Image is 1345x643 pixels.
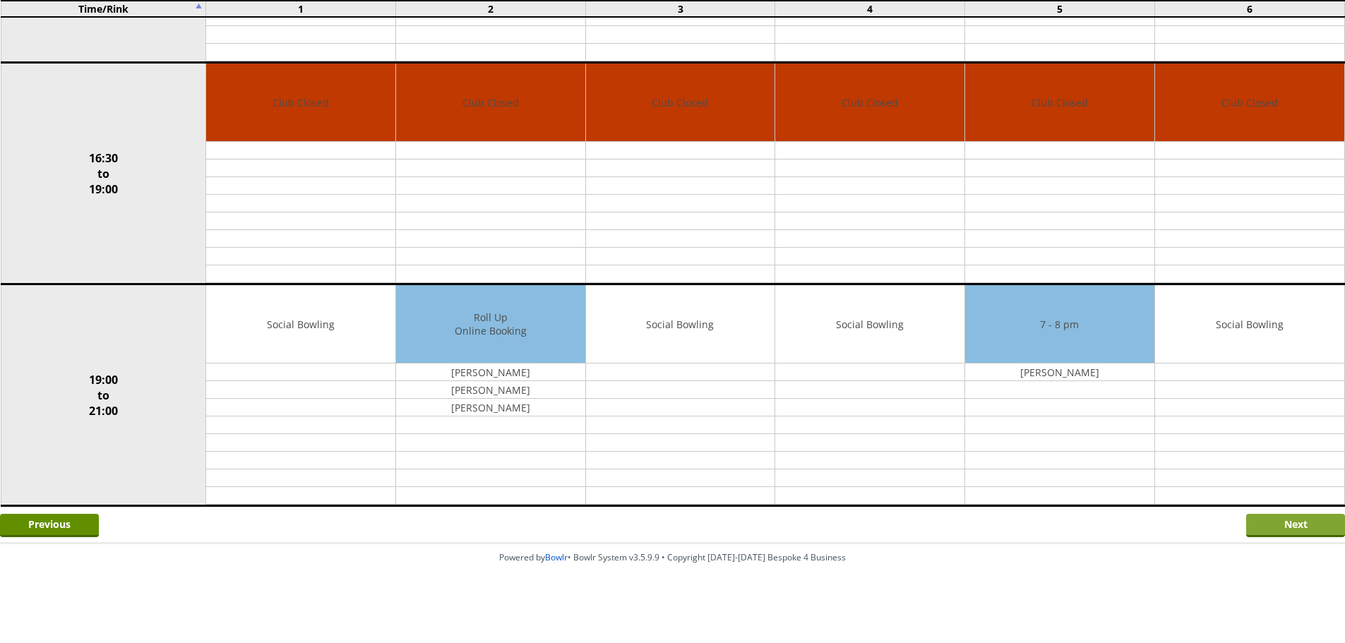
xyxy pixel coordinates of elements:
[1155,285,1344,363] td: Social Bowling
[775,285,964,363] td: Social Bowling
[1,1,206,17] td: Time/Rink
[775,64,964,142] td: Club Closed
[1,63,206,284] td: 16:30 to 19:00
[965,1,1155,17] td: 5
[1,284,206,506] td: 19:00 to 21:00
[396,399,585,416] td: [PERSON_NAME]
[1155,64,1344,142] td: Club Closed
[965,285,1154,363] td: 7 - 8 pm
[586,64,775,142] td: Club Closed
[965,64,1154,142] td: Club Closed
[775,1,965,17] td: 4
[396,64,585,142] td: Club Closed
[396,285,585,363] td: Roll Up Online Booking
[396,381,585,399] td: [PERSON_NAME]
[396,363,585,381] td: [PERSON_NAME]
[545,551,568,563] a: Bowlr
[499,551,846,563] span: Powered by • Bowlr System v3.5.9.9 • Copyright [DATE]-[DATE] Bespoke 4 Business
[965,363,1154,381] td: [PERSON_NAME]
[586,285,775,363] td: Social Bowling
[206,285,395,363] td: Social Bowling
[206,1,396,17] td: 1
[1154,1,1344,17] td: 6
[585,1,775,17] td: 3
[395,1,585,17] td: 2
[206,64,395,142] td: Club Closed
[1246,514,1345,537] input: Next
